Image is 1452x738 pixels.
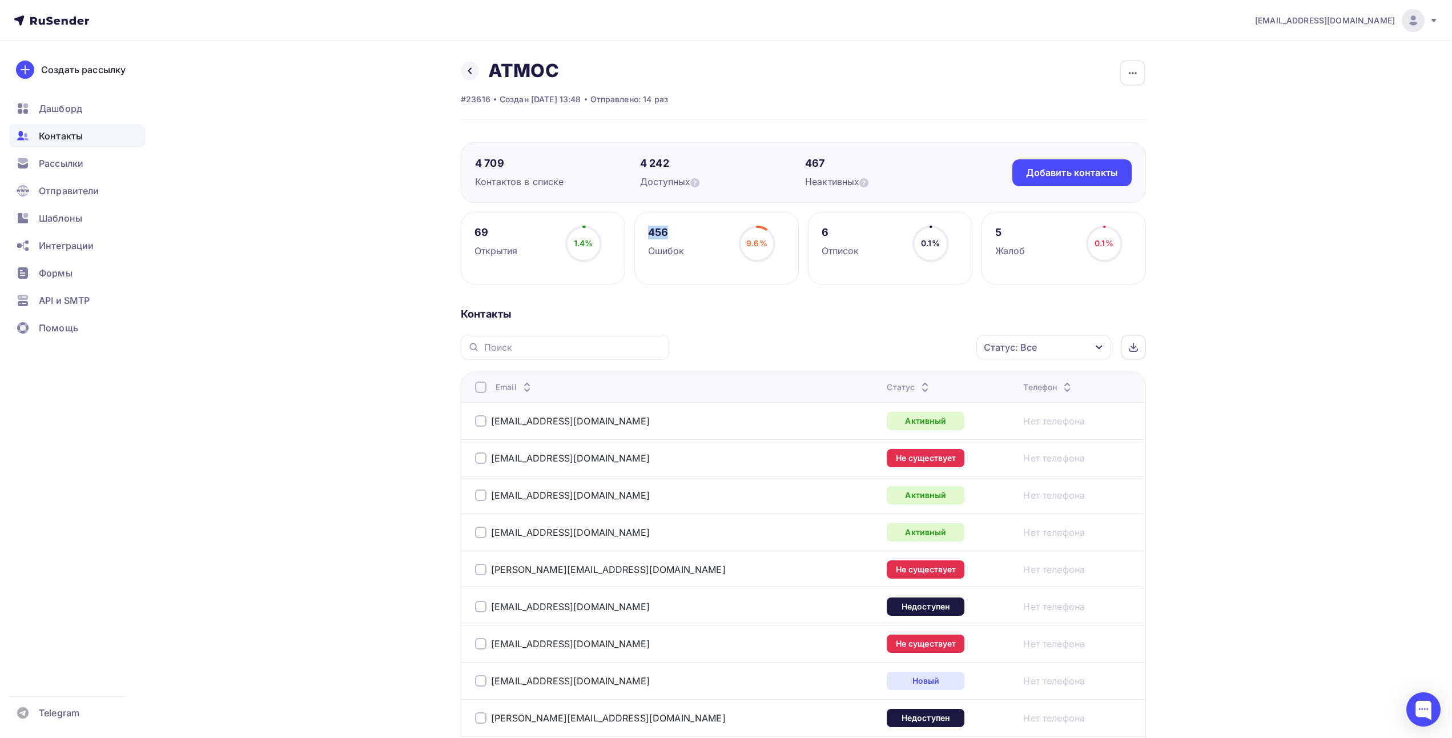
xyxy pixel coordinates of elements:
div: Добавить контакты [1026,166,1118,179]
span: Рассылки [39,157,83,170]
a: Нет телефона [1023,637,1085,651]
a: Нет телефона [1023,414,1085,428]
span: Telegram [39,706,79,720]
div: 4 709 [475,157,640,170]
span: 0.1% [921,238,940,248]
div: Активный [887,486,964,504]
div: Доступных [640,175,805,188]
div: Email [496,382,534,393]
div: Не существует [887,635,964,653]
div: Недоступен [887,597,964,616]
span: Формы [39,266,73,280]
a: Нет телефона [1023,451,1085,465]
span: [EMAIL_ADDRESS][DOMAIN_NAME] [1255,15,1395,26]
input: Поиск [484,341,662,354]
div: Не существует [887,560,964,579]
span: Шаблоны [39,211,82,225]
div: 456 [648,226,685,239]
a: Нет телефона [1023,711,1085,725]
div: Создать рассылку [41,63,126,77]
button: Статус: Все [976,335,1112,360]
a: Рассылки [9,152,145,175]
div: 5 [995,226,1025,239]
a: [EMAIL_ADDRESS][DOMAIN_NAME] [491,527,650,538]
span: Дашборд [39,102,82,115]
a: [EMAIL_ADDRESS][DOMAIN_NAME] [491,452,650,464]
div: Контактов в списке [475,175,640,188]
div: Открытия [474,244,518,258]
span: 0.1% [1095,238,1113,248]
a: [EMAIL_ADDRESS][DOMAIN_NAME] [491,490,650,501]
div: Статус [887,382,932,393]
a: Нет телефона [1023,600,1085,613]
div: Жалоб [995,244,1025,258]
h2: АТМОС [488,59,559,82]
div: Активный [887,523,964,542]
a: Нет телефона [1023,563,1085,576]
div: Отписок [822,244,859,258]
div: Недоступен [887,709,964,727]
div: 69 [474,226,518,239]
a: [PERSON_NAME][EMAIL_ADDRESS][DOMAIN_NAME] [491,712,726,724]
a: Дашборд [9,97,145,120]
span: 1.4% [574,238,593,248]
div: 4 242 [640,157,805,170]
div: 6 [822,226,859,239]
a: Нет телефона [1023,526,1085,539]
a: Нет телефона [1023,674,1085,688]
span: Отправители [39,184,99,198]
div: Создан [DATE] 13:48 [500,94,581,105]
a: Контакты [9,125,145,147]
span: 9.6% [746,238,767,248]
div: Ошибок [648,244,685,258]
div: Активный [887,412,964,430]
div: #23616 [461,94,490,105]
span: Контакты [39,129,83,143]
a: [EMAIL_ADDRESS][DOMAIN_NAME] [491,601,650,612]
div: 467 [805,157,970,170]
a: Шаблоны [9,207,145,230]
div: Новый [887,672,964,690]
span: Помощь [39,321,78,335]
div: Отправлено: 14 раз [590,94,669,105]
a: [EMAIL_ADDRESS][DOMAIN_NAME] [1255,9,1438,32]
a: [EMAIL_ADDRESS][DOMAIN_NAME] [491,415,650,427]
a: [PERSON_NAME][EMAIL_ADDRESS][DOMAIN_NAME] [491,564,726,575]
div: Контакты [461,307,1146,321]
div: Статус: Все [984,340,1037,354]
a: [EMAIL_ADDRESS][DOMAIN_NAME] [491,675,650,687]
div: Не существует [887,449,964,467]
span: API и SMTP [39,294,90,307]
div: Неактивных [805,175,970,188]
a: Нет телефона [1023,488,1085,502]
a: Отправители [9,179,145,202]
a: Формы [9,262,145,284]
div: Телефон [1023,382,1074,393]
a: [EMAIL_ADDRESS][DOMAIN_NAME] [491,638,650,649]
span: Интеграции [39,239,94,252]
